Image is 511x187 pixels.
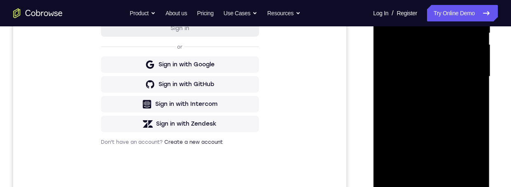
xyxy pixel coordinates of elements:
button: Sign in [88,94,246,111]
h1: Sign in to your account [88,56,246,68]
a: Register [397,5,417,21]
a: Go to the home page [13,8,63,18]
button: Resources [267,5,301,21]
div: Sign in with Google [145,135,201,143]
a: Try Online Demo [427,5,498,21]
p: or [162,118,171,124]
input: Enter your email [93,79,241,87]
div: Sign in with Intercom [142,174,204,182]
a: Log In [373,5,388,21]
span: / [392,8,393,18]
a: Pricing [197,5,213,21]
div: Sign in with GitHub [145,154,201,163]
button: Product [130,5,156,21]
button: Sign in with Intercom [88,170,246,187]
button: Sign in with Google [88,131,246,147]
button: Use Cases [224,5,257,21]
a: About us [166,5,187,21]
button: Sign in with GitHub [88,150,246,167]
